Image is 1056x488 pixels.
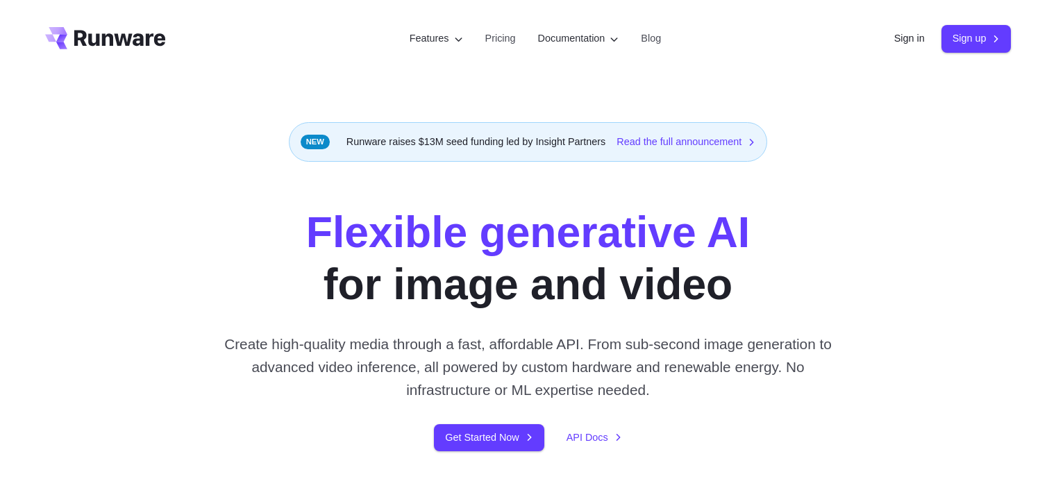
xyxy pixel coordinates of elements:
a: Sign up [941,25,1012,52]
strong: Flexible generative AI [306,208,750,256]
div: Runware raises $13M seed funding led by Insight Partners [289,122,768,162]
label: Features [410,31,463,47]
a: Go to / [45,27,166,49]
a: Get Started Now [434,424,544,451]
a: API Docs [567,430,622,446]
label: Documentation [538,31,619,47]
a: Pricing [485,31,516,47]
h1: for image and video [306,206,750,310]
a: Read the full announcement [617,134,755,150]
p: Create high-quality media through a fast, affordable API. From sub-second image generation to adv... [219,333,837,402]
a: Blog [641,31,661,47]
a: Sign in [894,31,925,47]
